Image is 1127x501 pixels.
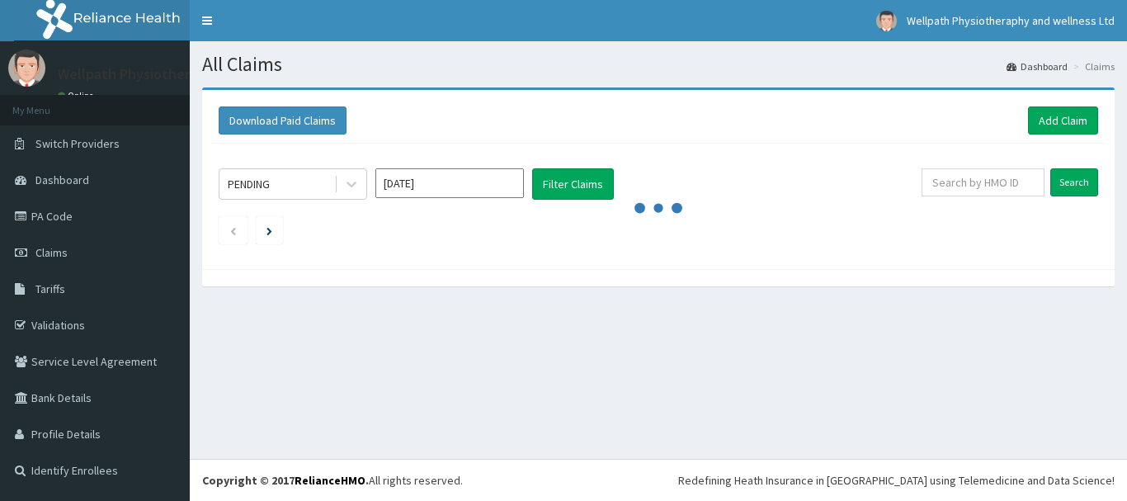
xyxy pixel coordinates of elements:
[1069,59,1115,73] li: Claims
[35,281,65,296] span: Tariffs
[922,168,1044,196] input: Search by HMO ID
[634,183,683,233] svg: audio-loading
[35,245,68,260] span: Claims
[219,106,347,135] button: Download Paid Claims
[1050,168,1098,196] input: Search
[907,13,1115,28] span: Wellpath Physiotheraphy and wellness Ltd
[58,90,97,102] a: Online
[532,168,614,200] button: Filter Claims
[266,223,272,238] a: Next page
[202,54,1115,75] h1: All Claims
[1028,106,1098,135] a: Add Claim
[295,473,365,488] a: RelianceHMO
[35,173,89,187] span: Dashboard
[228,176,270,192] div: PENDING
[375,168,524,198] input: Select Month and Year
[1007,59,1068,73] a: Dashboard
[876,11,897,31] img: User Image
[190,459,1127,501] footer: All rights reserved.
[58,67,334,82] p: Wellpath Physiotheraphy and wellness Ltd
[35,136,120,151] span: Switch Providers
[8,50,45,87] img: User Image
[202,473,369,488] strong: Copyright © 2017 .
[229,223,237,238] a: Previous page
[678,472,1115,489] div: Redefining Heath Insurance in [GEOGRAPHIC_DATA] using Telemedicine and Data Science!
